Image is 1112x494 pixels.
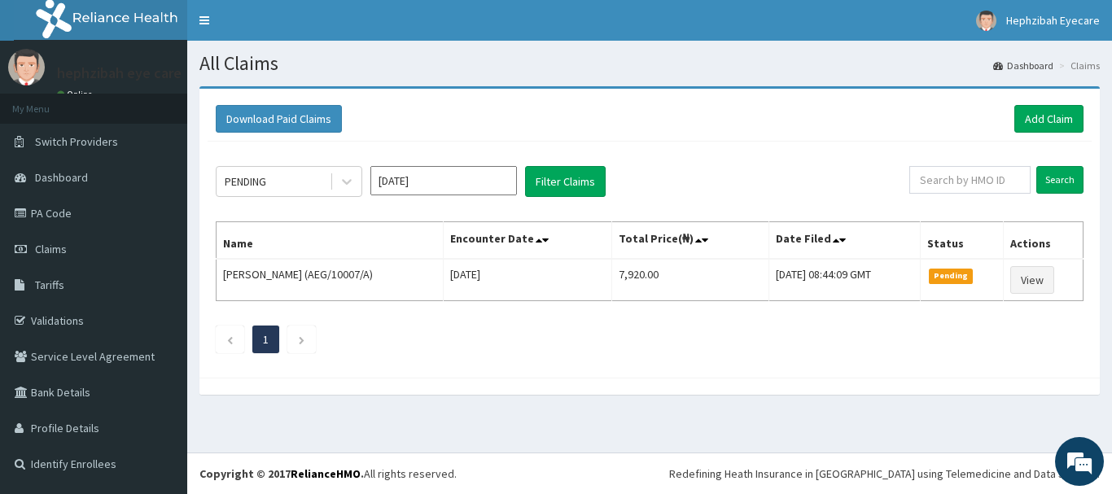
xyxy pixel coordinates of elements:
[263,332,269,347] a: Page 1 is your current page
[8,49,45,85] img: User Image
[768,259,920,301] td: [DATE] 08:44:09 GMT
[298,332,305,347] a: Next page
[35,242,67,256] span: Claims
[226,332,234,347] a: Previous page
[669,466,1100,482] div: Redefining Heath Insurance in [GEOGRAPHIC_DATA] using Telemedicine and Data Science!
[1003,222,1083,260] th: Actions
[217,222,444,260] th: Name
[612,222,769,260] th: Total Price(₦)
[370,166,517,195] input: Select Month and Year
[929,269,974,283] span: Pending
[443,222,612,260] th: Encounter Date
[291,466,361,481] a: RelianceHMO
[217,259,444,301] td: [PERSON_NAME] (AEG/10007/A)
[976,11,996,31] img: User Image
[57,89,96,100] a: Online
[612,259,769,301] td: 7,920.00
[1036,166,1084,194] input: Search
[187,452,1112,494] footer: All rights reserved.
[525,166,606,197] button: Filter Claims
[909,166,1031,194] input: Search by HMO ID
[1055,59,1100,72] li: Claims
[443,259,612,301] td: [DATE]
[35,134,118,149] span: Switch Providers
[35,278,64,292] span: Tariffs
[920,222,1003,260] th: Status
[216,105,342,133] button: Download Paid Claims
[1014,105,1084,133] a: Add Claim
[993,59,1053,72] a: Dashboard
[225,173,266,190] div: PENDING
[1006,13,1100,28] span: Hephzibah Eyecare
[1010,266,1054,294] a: View
[199,466,364,481] strong: Copyright © 2017 .
[35,170,88,185] span: Dashboard
[57,66,182,81] p: hephzibah eye care
[199,53,1100,74] h1: All Claims
[768,222,920,260] th: Date Filed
